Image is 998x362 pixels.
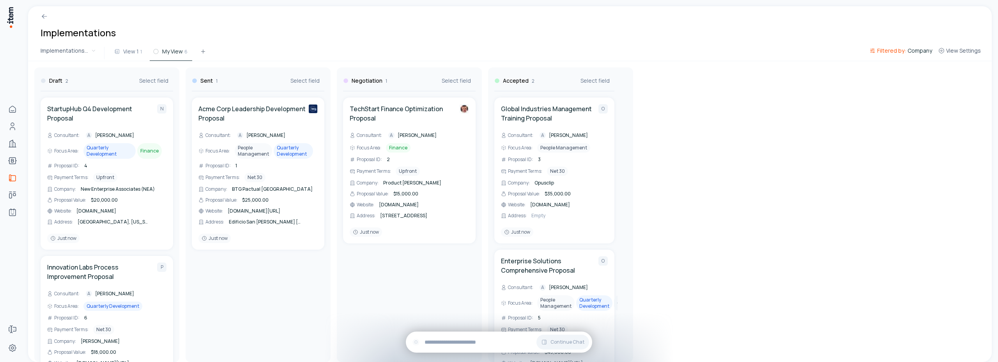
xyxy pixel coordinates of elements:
[547,167,568,176] span: Net 30
[508,132,533,138] span: Consultant :
[5,321,20,337] a: Forms
[228,208,280,214] span: [DOMAIN_NAME][URL]
[234,162,309,170] div: 1
[377,201,443,209] div: producthunt.com
[308,104,318,114] img: BTG Pactual Colombia
[246,132,285,138] span: [PERSON_NAME]
[205,219,224,225] span: Address :
[54,148,79,154] span: Focus Area :
[357,213,375,219] span: Address :
[75,207,150,215] div: nea.com
[536,314,611,322] div: 5
[357,132,382,138] span: Consultant :
[877,47,906,55] span: Filtered by:
[501,256,598,275] a: Enterprise Solutions Comprehensive Proposal
[357,168,391,174] span: Payment Terms :
[47,263,157,281] a: Innovation Labs Process Improvement Proposal
[83,302,142,311] span: Quarterly Development
[5,136,20,151] a: Companies
[123,48,139,55] span: View 1
[91,197,118,203] span: $20,000.00
[534,179,554,186] span: Opusclip
[5,153,20,169] a: bootcamps
[229,218,382,225] span: Edificio San [PERSON_NAME] [STREET_ADDRESS][PERSON_NAME]
[508,327,542,333] span: Payment Terms :
[508,191,540,197] span: Proposal Value :
[162,48,183,55] span: My View
[357,202,374,208] span: Website :
[549,132,588,138] span: [PERSON_NAME]
[536,335,589,350] button: Continue Chat
[54,186,76,192] span: Company :
[232,186,313,192] span: BTG Pactual [GEOGRAPHIC_DATA]
[540,284,546,291] div: A
[538,156,541,163] span: 3
[205,148,230,154] span: Focus Area :
[157,263,166,272] div: P
[54,163,80,169] span: Proposal ID :
[5,187,20,203] a: deals
[598,104,608,114] div: O
[157,104,166,114] div: N
[537,143,590,153] span: People Management
[494,67,614,91] div: Accepted2Select field
[95,132,134,138] span: [PERSON_NAME]
[91,349,116,355] span: $18,000.00
[508,145,533,151] span: Focus Area :
[5,101,20,117] a: Home
[242,197,269,203] span: $25,000.00
[908,47,932,55] span: Company
[81,186,155,192] span: New Enterprise Associates (NEA)
[508,202,526,208] span: Website :
[379,212,443,220] div: 90 Gold Street, Floor 3, San Francisco, CA 94133, United States
[580,77,610,85] span: Select field
[54,219,73,225] span: Address :
[357,180,379,186] span: Company :
[508,156,533,163] span: Proposal ID :
[227,218,302,226] div: Edificio San Fernando Plaza Torre 2, Carrera 43 A No 1-50, Piso 10, Medellín, Antioquia, Colombia
[192,98,324,250] div: Acme Corp Leadership Development ProposalBTG Pactual ColombiaConsultant:A[PERSON_NAME]Focus Area:...
[198,104,308,123] a: Acme Corp Leadership Development Proposal
[398,132,437,138] span: [PERSON_NAME]
[54,132,80,138] span: Consultant :
[89,348,144,356] div: $18,000.00
[81,338,120,344] span: [PERSON_NAME]
[350,104,460,123] h4: TechStart Finance Optimization Proposal
[576,295,612,311] span: Quarterly Development
[501,104,598,123] a: Global Industries Management Training Proposal
[137,143,162,159] span: Finance
[5,170,20,186] a: implementations
[139,77,168,85] span: Select field
[47,234,80,243] div: Just now
[350,227,382,237] div: Just now
[385,156,443,163] div: 2
[111,47,147,61] button: View 11
[545,190,571,197] span: $35,000.00
[83,314,144,322] div: 6
[531,212,545,219] span: Empty
[93,173,117,182] span: Upfront
[76,218,151,226] div: Menlo Park, California, United States
[386,78,387,84] span: 1
[205,163,231,169] span: Proposal ID :
[235,143,272,159] span: People Management
[41,98,173,250] div: StartupHub Q4 Development ProposalNConsultant:A[PERSON_NAME]Focus Area:Quarterly DevelopmentFinan...
[388,132,395,138] div: A
[396,167,420,176] span: Upfront
[508,300,533,306] span: Focus Area :
[866,46,935,60] button: Filtered by:Company
[216,78,218,84] span: 1
[508,213,527,219] span: Address :
[386,143,411,153] span: Finance
[65,78,68,84] span: 2
[54,338,76,344] span: Company :
[226,207,301,215] div: btgpactual.com.co/
[508,180,530,186] span: Company :
[54,327,88,333] span: Payment Terms :
[205,132,231,138] span: Consultant :
[184,48,188,55] span: 6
